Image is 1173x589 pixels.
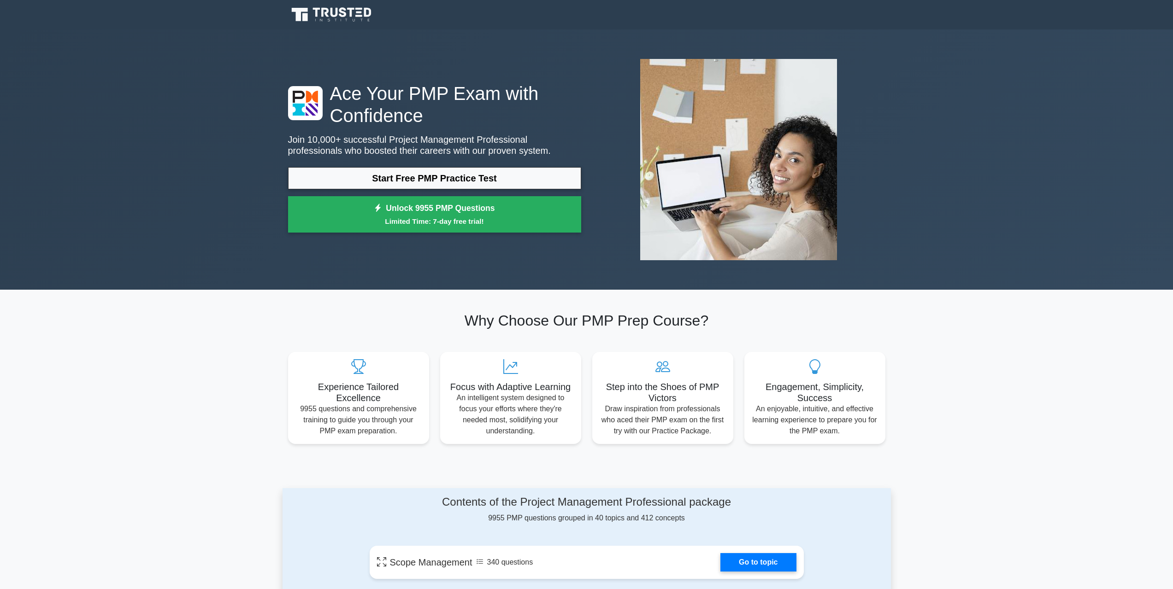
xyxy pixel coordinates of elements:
h5: Experience Tailored Excellence [295,381,422,403]
h5: Step into the Shoes of PMP Victors [600,381,726,403]
p: 9955 questions and comprehensive training to guide you through your PMP exam preparation. [295,403,422,437]
h2: Why Choose Our PMP Prep Course? [288,312,885,329]
a: Unlock 9955 PMP QuestionsLimited Time: 7-day free trial! [288,196,581,233]
p: An enjoyable, intuitive, and effective learning experience to prepare you for the PMP exam. [752,403,878,437]
h5: Engagement, Simplicity, Success [752,381,878,403]
h4: Contents of the Project Management Professional package [370,496,804,509]
a: Go to topic [720,553,796,572]
p: Draw inspiration from professionals who aced their PMP exam on the first try with our Practice Pa... [600,403,726,437]
a: Start Free PMP Practice Test [288,167,581,189]
h5: Focus with Adaptive Learning [448,381,574,392]
small: Limited Time: 7-day free trial! [300,216,570,227]
div: 9955 PMP questions grouped in 40 topics and 412 concepts [370,496,804,524]
p: Join 10,000+ successful Project Management Professional professionals who boosted their careers w... [288,134,581,156]
p: An intelligent system designed to focus your efforts where they're needed most, solidifying your ... [448,392,574,437]
h1: Ace Your PMP Exam with Confidence [288,82,581,127]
